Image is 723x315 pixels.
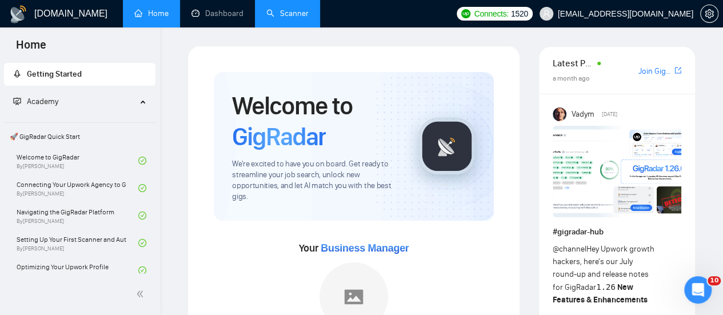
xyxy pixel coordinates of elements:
span: Academy [27,97,58,106]
span: Home [7,37,55,61]
a: dashboardDashboard [191,9,243,18]
span: check-circle [138,239,146,247]
span: check-circle [138,184,146,192]
button: setting [700,5,718,23]
span: export [674,66,681,75]
span: Connects: [474,7,508,20]
img: Vadym [553,107,566,121]
span: setting [701,9,718,18]
span: Latest Posts from the GigRadar Community [553,56,594,70]
h1: Welcome to [232,90,400,152]
img: F09AC4U7ATU-image.png [553,126,690,217]
span: We're excited to have you on board. Get ready to streamline your job search, unlock new opportuni... [232,159,400,202]
span: check-circle [138,266,146,274]
span: check-circle [138,212,146,220]
span: check-circle [138,157,146,165]
a: Navigating the GigRadar PlatformBy[PERSON_NAME] [17,203,138,228]
a: setting [700,9,718,18]
span: Business Manager [321,242,409,254]
a: Connecting Your Upwork Agency to GigRadarBy[PERSON_NAME] [17,176,138,201]
a: searchScanner [266,9,309,18]
img: logo [9,5,27,23]
span: Academy [13,97,58,106]
a: Welcome to GigRadarBy[PERSON_NAME] [17,148,138,173]
span: Your [299,242,409,254]
span: user [542,10,550,18]
span: fund-projection-screen [13,97,21,105]
span: rocket [13,70,21,78]
span: Getting Started [27,69,82,79]
h1: # gigradar-hub [553,226,681,238]
span: @channel [553,244,586,254]
a: Setting Up Your First Scanner and Auto-BidderBy[PERSON_NAME] [17,230,138,256]
span: Vadym [572,108,594,121]
span: 10 [708,276,721,285]
a: export [674,65,681,76]
span: GigRadar [232,121,326,152]
span: double-left [136,288,147,300]
iframe: Intercom live chat [684,276,712,304]
a: Join GigRadar Slack Community [638,65,672,78]
span: [DATE] [601,109,617,119]
img: gigradar-logo.png [418,118,476,175]
span: 1520 [511,7,528,20]
a: homeHome [134,9,169,18]
img: upwork-logo.png [461,9,470,18]
span: a month ago [553,74,590,82]
code: 1.26 [596,282,616,292]
li: Getting Started [4,63,155,86]
span: 🚀 GigRadar Quick Start [5,125,154,148]
a: Optimizing Your Upwork ProfileBy[PERSON_NAME] [17,258,138,283]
